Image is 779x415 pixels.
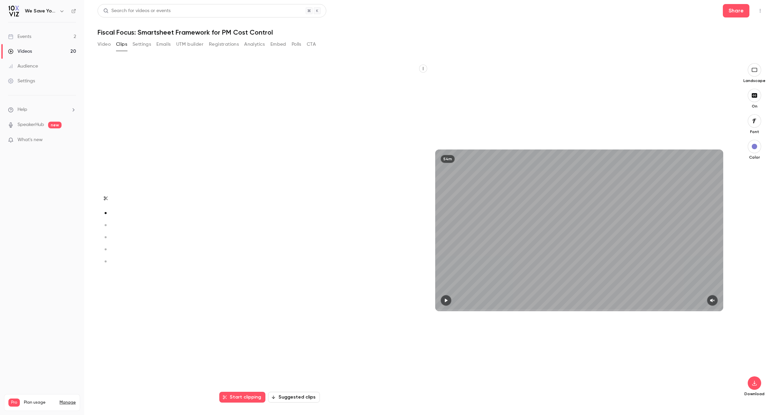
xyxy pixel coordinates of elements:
[103,7,171,14] div: Search for videos or events
[25,8,57,14] h6: We Save You Time!
[17,136,43,143] span: What's new
[723,4,749,17] button: Share
[307,39,316,50] button: CTA
[268,392,320,403] button: Suggested clips
[209,39,239,50] button: Registrations
[8,106,76,113] li: help-dropdown-opener
[98,28,766,36] h1: Fiscal Focus: Smartsheet Framework for PM Cost Control
[755,5,766,16] button: Top Bar Actions
[8,63,38,70] div: Audience
[744,103,765,109] p: On
[17,106,27,113] span: Help
[744,155,765,160] p: Color
[8,33,31,40] div: Events
[17,121,44,128] a: SpeakerHub
[270,39,286,50] button: Embed
[292,39,301,50] button: Polls
[244,39,265,50] button: Analytics
[48,122,62,128] span: new
[8,48,32,55] div: Videos
[156,39,171,50] button: Emails
[8,6,19,16] img: We Save You Time!
[133,39,151,50] button: Settings
[744,129,765,134] p: Font
[68,137,76,143] iframe: Noticeable Trigger
[24,400,55,405] span: Plan usage
[219,392,265,403] button: Start clipping
[8,78,35,84] div: Settings
[8,399,20,407] span: Pro
[743,78,766,83] p: Landscape
[176,39,203,50] button: UTM builder
[441,155,455,163] div: 54m
[60,400,76,405] a: Manage
[744,391,765,397] p: Download
[116,39,127,50] button: Clips
[98,39,111,50] button: Video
